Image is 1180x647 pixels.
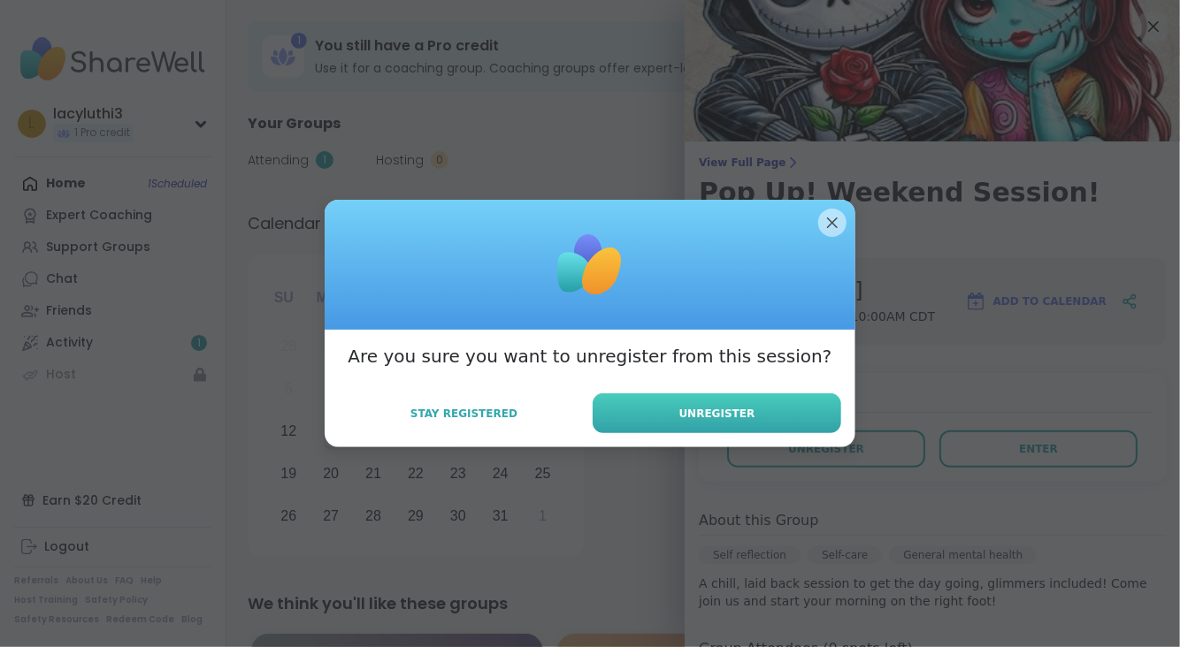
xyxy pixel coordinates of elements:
span: Unregister [679,406,755,422]
span: Stay Registered [410,406,517,422]
button: Stay Registered [339,395,589,432]
button: Unregister [593,393,841,433]
h3: Are you sure you want to unregister from this session? [348,344,831,369]
img: ShareWell Logomark [546,221,634,309]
